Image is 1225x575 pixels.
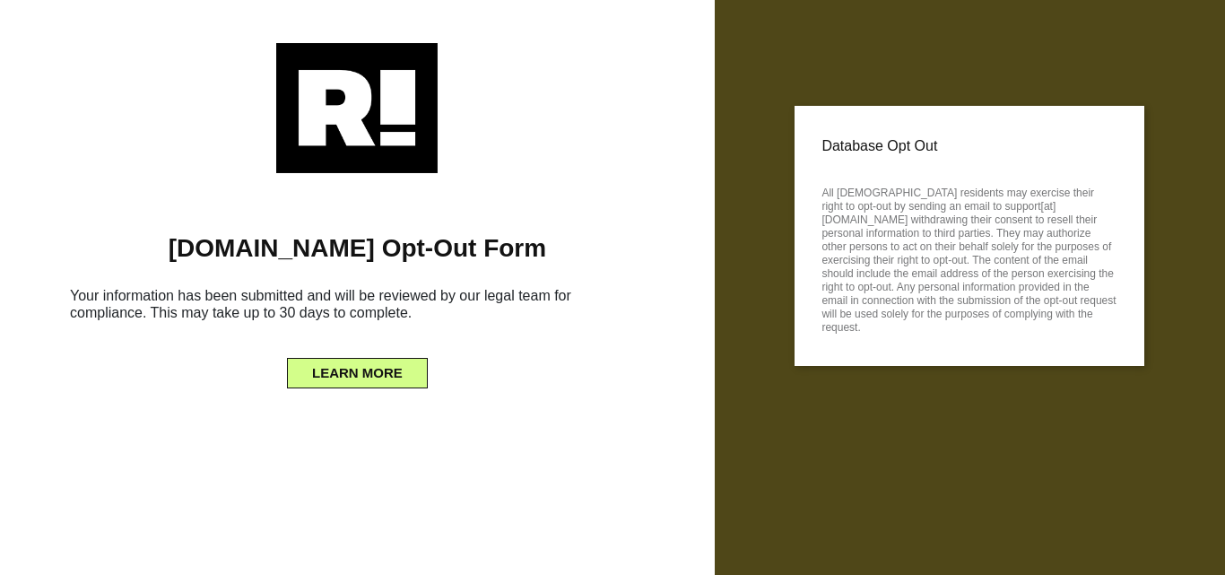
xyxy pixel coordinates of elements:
p: Database Opt Out [821,133,1117,160]
a: LEARN MORE [287,361,428,375]
img: Retention.com [276,43,438,173]
button: LEARN MORE [287,358,428,388]
h6: Your information has been submitted and will be reviewed by our legal team for compliance. This m... [27,280,688,335]
p: All [DEMOGRAPHIC_DATA] residents may exercise their right to opt-out by sending an email to suppo... [821,181,1117,335]
h1: [DOMAIN_NAME] Opt-Out Form [27,233,688,264]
